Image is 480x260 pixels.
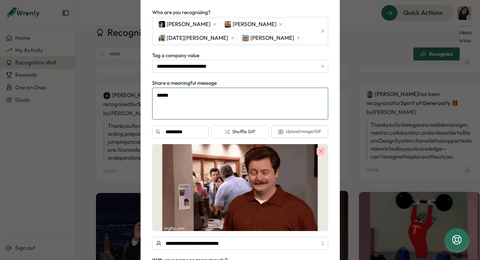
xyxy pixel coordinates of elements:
span: [DATE][PERSON_NAME] [167,34,228,42]
button: Shuffle GIF [212,125,268,138]
label: Who are you recognizing? [152,9,210,17]
img: Ethan Elisara [159,21,165,28]
span: Shuffle GIF [224,129,255,135]
span: [PERSON_NAME] [250,34,294,42]
label: Tag a company value [152,52,199,60]
span: [PERSON_NAME] [167,20,210,28]
img: Hannah Rachael Smith [242,35,249,41]
img: Cyndyl Harrison [225,21,231,28]
label: Share a meaningful message [152,79,217,87]
span: [PERSON_NAME] [233,20,276,28]
img: Noel Price [159,35,165,41]
img: gif [152,144,328,231]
